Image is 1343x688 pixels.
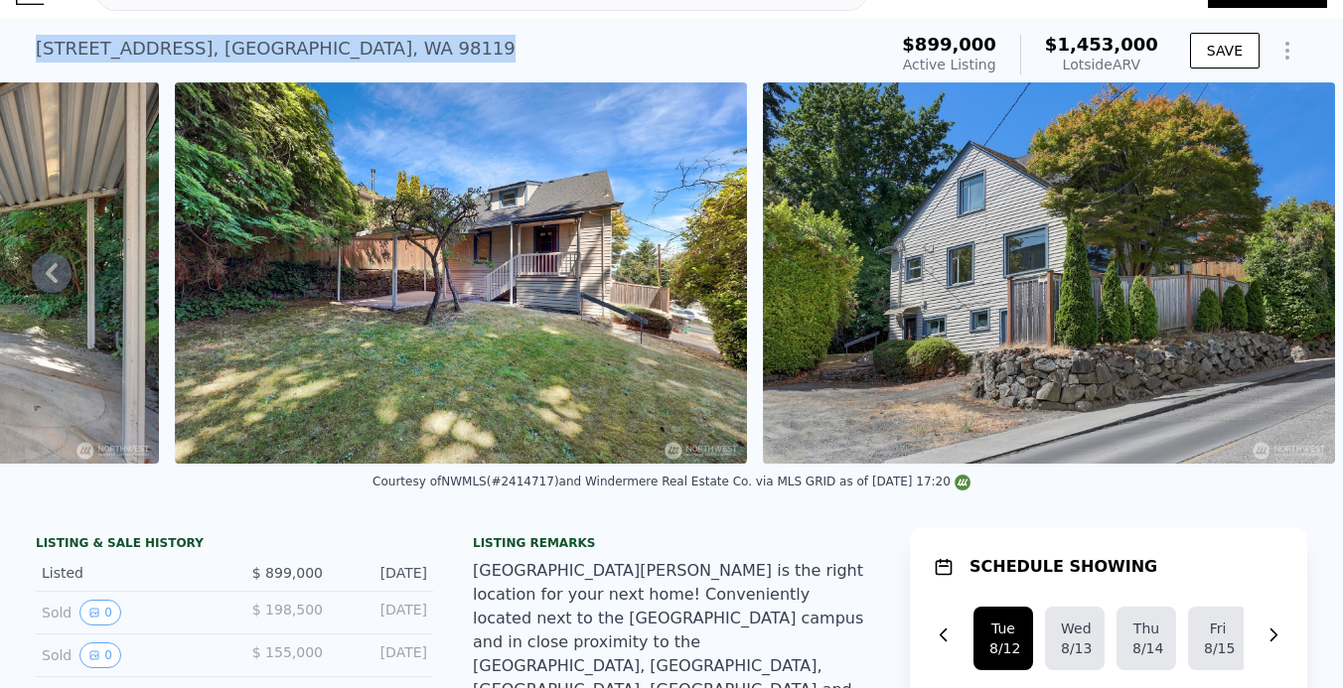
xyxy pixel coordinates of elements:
div: Fri [1204,619,1232,638]
img: Sale: 167426303 Parcel: 98031618 [763,82,1335,464]
button: Thu8/14 [1117,607,1176,670]
button: View historical data [79,600,121,625]
div: [DATE] [339,600,427,625]
div: LISTING & SALE HISTORY [36,535,433,555]
span: $ 155,000 [252,644,323,660]
div: [DATE] [339,563,427,583]
img: Sale: 167426303 Parcel: 98031618 [175,82,747,464]
div: [STREET_ADDRESS] , [GEOGRAPHIC_DATA] , WA 98119 [36,35,516,63]
span: $ 198,500 [252,602,323,618]
button: Tue8/12 [973,607,1033,670]
div: Sold [42,600,219,625]
button: SAVE [1190,33,1260,69]
div: Sold [42,642,219,668]
div: 8/12 [989,638,1017,658]
button: View historical data [79,642,121,668]
div: Listed [42,563,219,583]
button: Wed8/13 [1045,607,1105,670]
div: Thu [1132,619,1160,638]
img: NWMLS Logo [955,475,970,490]
div: Lotside ARV [1045,55,1158,74]
button: Show Options [1268,31,1307,70]
div: [DATE] [339,642,427,668]
div: 8/14 [1132,638,1160,658]
div: 8/13 [1061,638,1089,658]
h1: SCHEDULE SHOWING [970,555,1157,579]
span: $899,000 [902,34,996,55]
div: Listing remarks [473,535,870,551]
div: Wed [1061,619,1089,638]
span: Active Listing [903,57,996,72]
span: $1,453,000 [1045,34,1158,55]
div: 8/15 [1204,638,1232,658]
div: Courtesy of NWMLS (#2414717) and Windermere Real Estate Co. via MLS GRID as of [DATE] 17:20 [373,475,970,488]
div: Tue [989,619,1017,638]
button: Fri8/15 [1188,607,1248,670]
span: $ 899,000 [252,565,323,581]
